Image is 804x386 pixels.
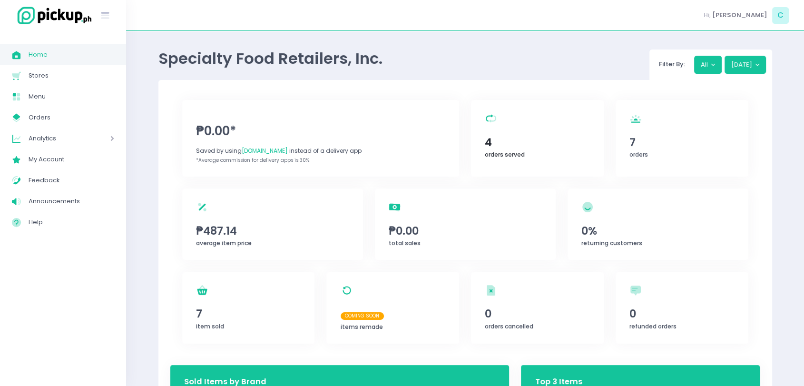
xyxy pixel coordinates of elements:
[629,322,677,330] span: refunded orders
[629,134,734,150] span: 7
[29,216,114,228] span: Help
[694,56,722,74] button: All
[196,306,301,322] span: 7
[581,223,735,239] span: 0%
[568,188,748,260] a: 0%returning customers
[471,100,604,177] a: 4orders served
[29,195,114,208] span: Announcements
[375,188,556,260] a: ₱0.00total sales
[196,322,224,330] span: item sold
[389,239,421,247] span: total sales
[29,153,114,166] span: My Account
[725,56,766,74] button: [DATE]
[196,157,309,164] span: *Average commission for delivery apps is 30%
[485,150,525,158] span: orders served
[29,49,114,61] span: Home
[581,239,642,247] span: returning customers
[471,272,604,344] a: 0orders cancelled
[485,322,533,330] span: orders cancelled
[29,90,114,103] span: Menu
[712,10,767,20] span: [PERSON_NAME]
[629,150,648,158] span: orders
[341,312,384,320] span: Coming Soon
[196,223,349,239] span: ₱487.14
[196,239,252,247] span: average item price
[485,306,589,322] span: 0
[182,188,363,260] a: ₱487.14average item price
[616,272,748,344] a: 0refunded orders
[196,147,445,155] div: Saved by using instead of a delivery app
[29,132,83,145] span: Analytics
[656,59,688,69] span: Filter By:
[12,5,93,26] img: logo
[704,10,711,20] span: Hi,
[29,69,114,82] span: Stores
[242,147,288,155] span: [DOMAIN_NAME]
[389,223,542,239] span: ₱0.00
[629,306,734,322] span: 0
[158,48,382,69] span: Specialty Food Retailers, Inc.
[29,174,114,187] span: Feedback
[182,272,315,344] a: 7item sold
[485,134,589,150] span: 4
[29,111,114,124] span: Orders
[616,100,748,177] a: 7orders
[772,7,789,24] span: C
[341,323,383,331] span: items remade
[196,122,445,140] span: ₱0.00*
